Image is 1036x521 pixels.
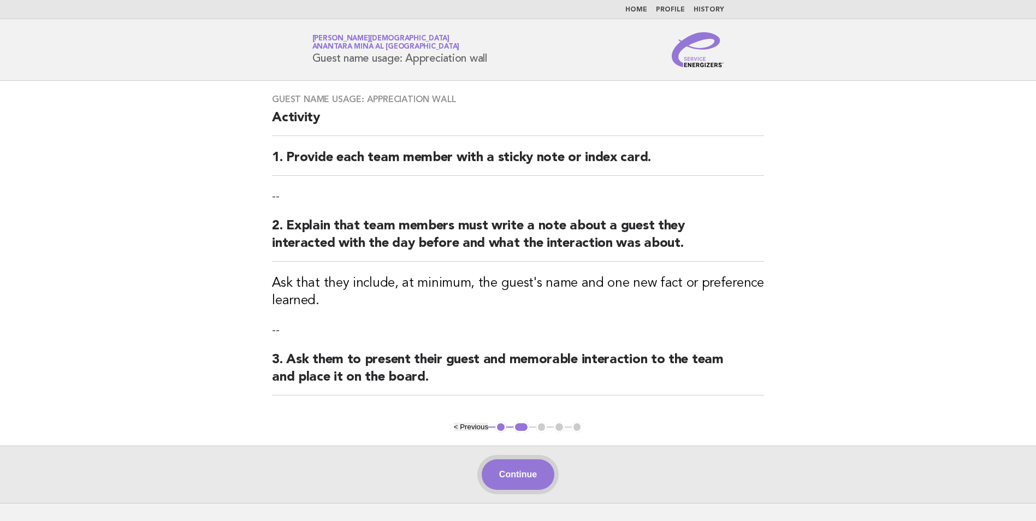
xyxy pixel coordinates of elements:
[312,35,487,64] h1: Guest name usage: Appreciation wall
[312,44,460,51] span: Anantara Mina al [GEOGRAPHIC_DATA]
[495,422,506,433] button: 1
[272,109,764,136] h2: Activity
[272,351,764,395] h2: 3. Ask them to present their guest and memorable interaction to the team and place it on the board.
[625,7,647,13] a: Home
[513,422,529,433] button: 2
[672,32,724,67] img: Service Energizers
[272,275,764,310] h3: Ask that they include, at minimum, the guest's name and one new fact or preference learned.
[312,35,460,50] a: [PERSON_NAME][DEMOGRAPHIC_DATA]Anantara Mina al [GEOGRAPHIC_DATA]
[272,94,764,105] h3: Guest name usage: Appreciation wall
[272,217,764,262] h2: 2. Explain that team members must write a note about a guest they interacted with the day before ...
[656,7,685,13] a: Profile
[272,189,764,204] p: --
[694,7,724,13] a: History
[482,459,554,490] button: Continue
[454,423,488,431] button: < Previous
[272,323,764,338] p: --
[272,149,764,176] h2: 1. Provide each team member with a sticky note or index card.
